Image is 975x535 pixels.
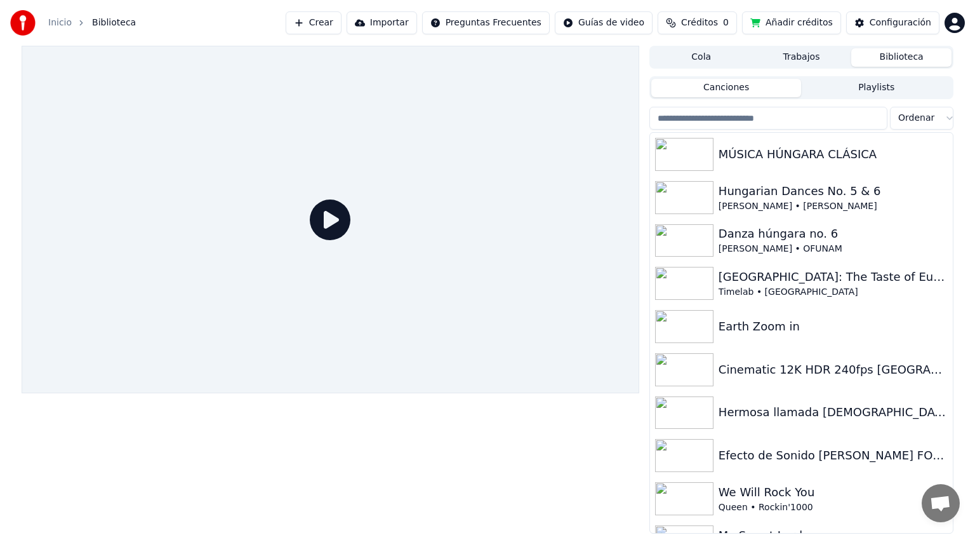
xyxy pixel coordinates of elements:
[719,268,948,286] div: [GEOGRAPHIC_DATA]: The Taste of Europe
[851,48,952,67] button: Biblioteca
[651,79,802,97] button: Canciones
[10,10,36,36] img: youka
[651,48,752,67] button: Cola
[742,11,841,34] button: Añadir créditos
[719,286,948,299] div: Timelab • [GEOGRAPHIC_DATA]
[801,79,952,97] button: Playlists
[719,146,948,163] div: MÚSICA HÚNGARA CLÁSICA
[681,17,718,29] span: Créditos
[48,17,136,29] nav: breadcrumb
[658,11,737,34] button: Créditos0
[719,318,948,335] div: Earth Zoom in
[719,200,948,213] div: [PERSON_NAME] • [PERSON_NAME]
[719,243,948,255] div: [PERSON_NAME] • OFUNAM
[719,447,948,464] div: Efecto de Sonido [PERSON_NAME] FOTOGRÁFICA Tomando Fotos
[92,17,136,29] span: Biblioteca
[286,11,342,34] button: Crear
[48,17,72,29] a: Inicio
[922,484,960,522] div: Chat abierto
[719,484,948,501] div: We Will Rock You
[870,17,931,29] div: Configuración
[719,361,948,379] div: Cinematic 12K HDR 240fps [GEOGRAPHIC_DATA]
[898,112,934,125] span: Ordenar
[555,11,653,34] button: Guías de video
[719,403,948,421] div: Hermosa llamada [DEMOGRAPHIC_DATA] a la oración
[719,225,948,243] div: Danza húngara no. 6
[347,11,417,34] button: Importar
[422,11,550,34] button: Preguntas Frecuentes
[752,48,852,67] button: Trabajos
[719,501,948,514] div: Queen • Rockin'1000
[719,182,948,200] div: Hungarian Dances No. 5 & 6
[723,17,729,29] span: 0
[846,11,939,34] button: Configuración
